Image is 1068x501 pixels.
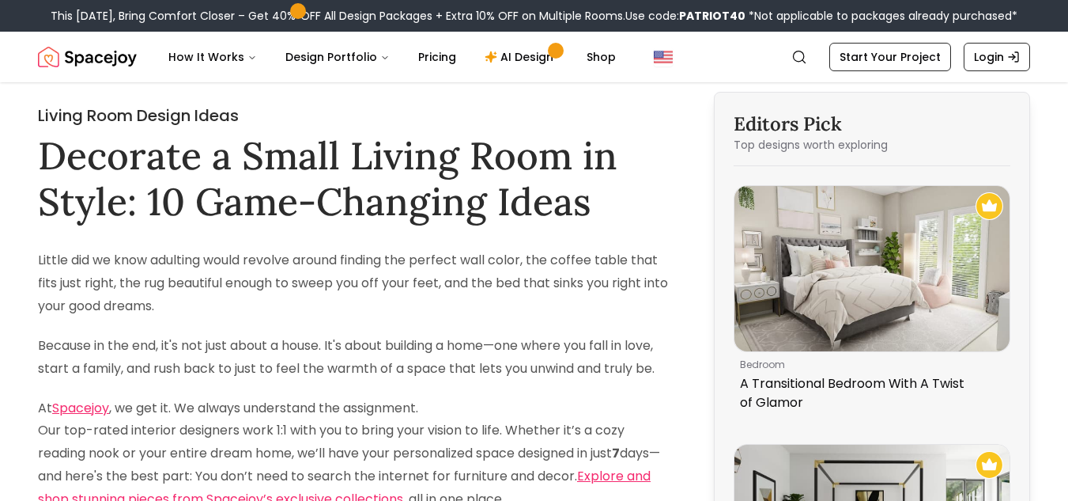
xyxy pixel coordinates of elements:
[976,192,1003,220] img: Recommended Spacejoy Design - A Transitional Bedroom With A Twist of Glamor
[156,41,270,73] button: How It Works
[38,41,137,73] img: Spacejoy Logo
[740,374,998,412] p: A Transitional Bedroom With A Twist of Glamor
[740,359,998,371] p: bedroom
[38,104,673,127] h2: Living Room Design Ideas
[273,41,402,73] button: Design Portfolio
[734,137,1010,153] p: Top designs worth exploring
[734,186,1010,351] img: A Transitional Bedroom With A Twist of Glamor
[734,112,1010,137] h3: Editors Pick
[829,43,951,71] a: Start Your Project
[51,8,1017,24] div: This [DATE], Bring Comfort Closer – Get 40% OFF All Design Packages + Extra 10% OFF on Multiple R...
[38,249,673,317] p: Little did we know adulting would revolve around finding the perfect wall color, the coffee table...
[52,399,109,417] a: Spacejoy
[976,451,1003,479] img: Recommended Spacejoy Design - Statement Canopy Bed: Modern Glam Bedroom
[625,8,745,24] span: Use code:
[964,43,1030,71] a: Login
[745,8,1017,24] span: *Not applicable to packages already purchased*
[38,41,137,73] a: Spacejoy
[38,133,673,224] h1: Decorate a Small Living Room in Style: 10 Game-Changing Ideas
[654,47,673,66] img: United States
[612,444,620,462] strong: 7
[406,41,469,73] a: Pricing
[38,335,673,381] p: Because in the end, it's not just about a house. It's about building a home—one where you fall in...
[734,185,1010,419] a: A Transitional Bedroom With A Twist of GlamorRecommended Spacejoy Design - A Transitional Bedroom...
[679,8,745,24] b: PATRIOT40
[156,41,628,73] nav: Main
[38,32,1030,82] nav: Global
[472,41,571,73] a: AI Design
[574,41,628,73] a: Shop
